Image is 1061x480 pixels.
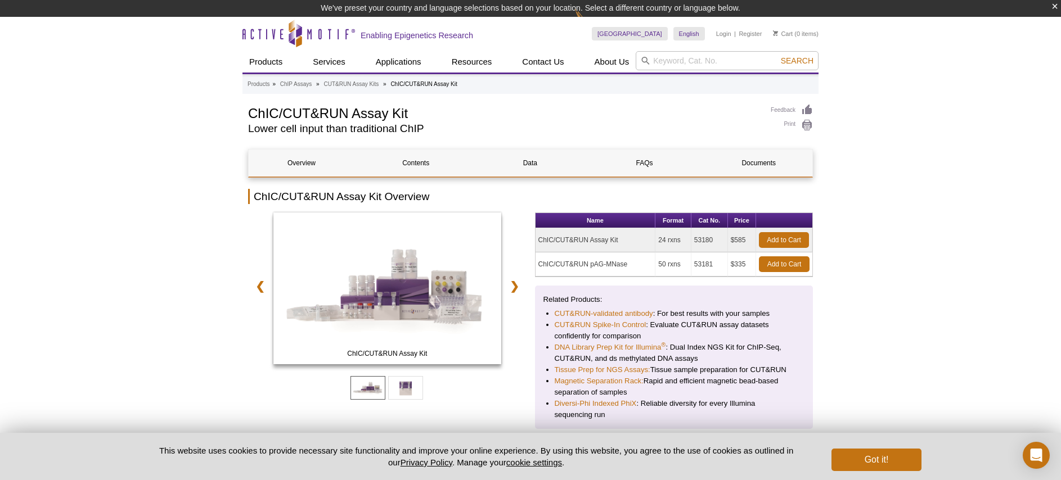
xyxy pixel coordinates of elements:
[592,27,668,40] a: [GEOGRAPHIC_DATA]
[445,51,499,73] a: Resources
[536,228,656,252] td: ChIC/CUT&RUN Assay Kit
[728,228,756,252] td: $585
[691,228,728,252] td: 53180
[506,458,562,467] button: cookie settings
[691,252,728,277] td: 53181
[248,189,813,204] h2: ChIC/CUT&RUN Assay Kit Overview
[248,104,759,121] h1: ChIC/CUT&RUN Assay Kit
[773,27,819,40] li: (0 items)
[555,308,794,319] li: : For best results with your samples
[361,30,473,40] h2: Enabling Epigenetics Research
[363,150,469,176] a: Contents
[655,228,691,252] td: 24 rxns
[383,81,386,87] li: »
[555,398,637,409] a: Diversi-Phi Indexed PhiX
[555,364,650,375] a: Tissue Prep for NGS Assays:
[248,124,759,134] h2: Lower cell input than traditional ChIP
[249,150,354,176] a: Overview
[691,213,728,228] th: Cat No.
[771,104,813,116] a: Feedback
[248,79,269,89] a: Products
[555,398,794,420] li: : Reliable diversity for every Illumina sequencing run
[588,51,636,73] a: About Us
[543,294,805,305] p: Related Products:
[706,150,812,176] a: Documents
[759,256,810,272] a: Add to Cart
[242,51,289,73] a: Products
[401,458,452,467] a: Privacy Policy
[759,232,809,248] a: Add to Cart
[673,27,705,40] a: English
[390,81,457,87] li: ChIC/CUT&RUN Assay Kit
[739,30,762,38] a: Register
[575,8,605,35] img: Change Here
[734,27,736,40] li: |
[316,81,320,87] li: »
[636,51,819,70] input: Keyword, Cat. No.
[140,445,813,468] p: This website uses cookies to provide necessary site functionality and improve your online experie...
[248,273,272,299] a: ❮
[276,348,498,359] span: ChIC/CUT&RUN Assay Kit
[555,308,653,319] a: CUT&RUN-validated antibody
[515,51,570,73] a: Contact Us
[773,30,778,36] img: Your Cart
[477,150,583,176] a: Data
[555,375,644,387] a: Magnetic Separation Rack:
[831,449,921,471] button: Got it!
[655,213,691,228] th: Format
[273,212,501,368] a: ChIC/CUT&RUN Assay Kit
[272,81,276,87] li: »
[369,51,428,73] a: Applications
[280,79,312,89] a: ChIP Assays
[655,252,691,277] td: 50 rxns
[716,30,731,38] a: Login
[555,319,646,330] a: CUT&RUN Spike-In Control
[728,213,756,228] th: Price
[661,341,666,348] sup: ®
[306,51,352,73] a: Services
[771,119,813,132] a: Print
[728,252,756,277] td: $335
[555,342,794,364] li: : Dual Index NGS Kit for ChIP-Seq, CUT&RUN, and ds methylated DNA assays
[777,56,817,66] button: Search
[555,319,794,342] li: : Evaluate CUT&RUN assay datasets confidently for comparison
[555,375,794,398] li: Rapid and efficient magnetic bead-based separation of samples
[555,364,794,375] li: Tissue sample preparation for CUT&RUN
[773,30,793,38] a: Cart
[555,342,666,353] a: DNA Library Prep Kit for Illumina®
[323,79,379,89] a: CUT&RUN Assay Kits
[273,212,501,364] img: ChIC/CUT&RUN Assay Kit
[536,213,656,228] th: Name
[502,273,527,299] a: ❯
[592,150,698,176] a: FAQs
[1023,442,1050,469] div: Open Intercom Messenger
[781,56,813,65] span: Search
[536,252,656,277] td: ChIC/CUT&RUN pAG-MNase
